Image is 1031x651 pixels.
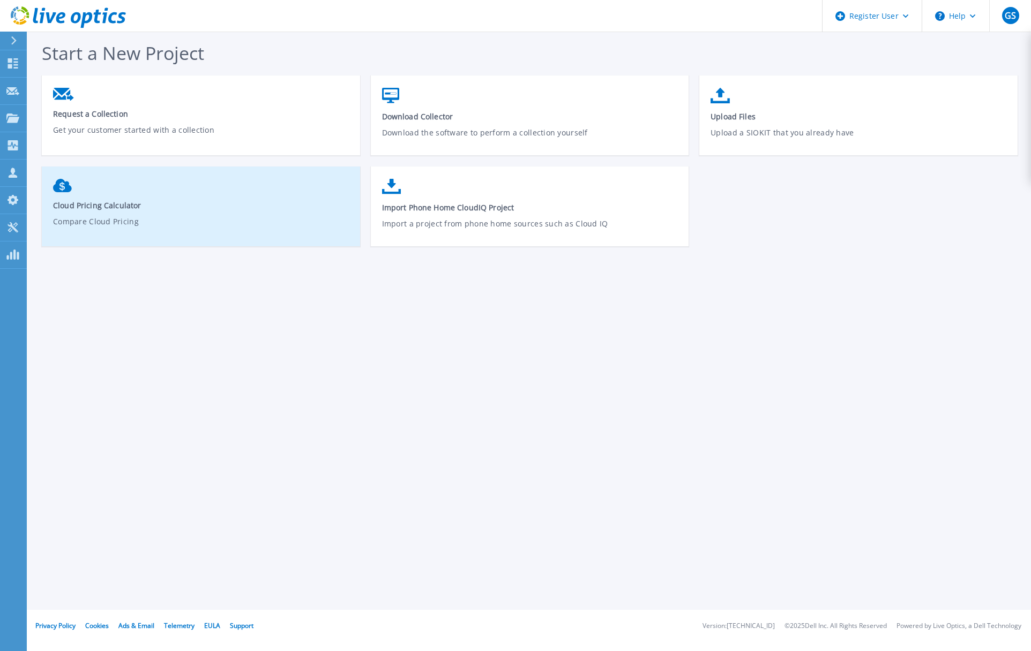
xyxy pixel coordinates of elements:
span: GS [1005,11,1016,20]
a: Request a CollectionGet your customer started with a collection [42,82,360,156]
p: Get your customer started with a collection [53,124,349,149]
span: Start a New Project [42,41,204,65]
a: Support [230,621,253,630]
p: Upload a SIOKIT that you already have [711,127,1007,152]
a: Upload FilesUpload a SIOKIT that you already have [699,82,1018,159]
a: Cookies [85,621,109,630]
a: Cloud Pricing CalculatorCompare Cloud Pricing [42,173,360,248]
a: Ads & Email [118,621,154,630]
li: © 2025 Dell Inc. All Rights Reserved [785,623,887,630]
li: Version: [TECHNICAL_ID] [703,623,775,630]
span: Upload Files [711,111,1007,122]
span: Request a Collection [53,109,349,119]
a: Telemetry [164,621,195,630]
span: Download Collector [382,111,678,122]
a: Download CollectorDownload the software to perform a collection yourself [371,82,689,159]
p: Compare Cloud Pricing [53,216,349,240]
p: Import a project from phone home sources such as Cloud IQ [382,218,678,243]
li: Powered by Live Optics, a Dell Technology [896,623,1021,630]
p: Download the software to perform a collection yourself [382,127,678,152]
span: Cloud Pricing Calculator [53,200,349,210]
a: Privacy Policy [35,621,76,630]
a: EULA [204,621,220,630]
span: Import Phone Home CloudIQ Project [382,202,678,213]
